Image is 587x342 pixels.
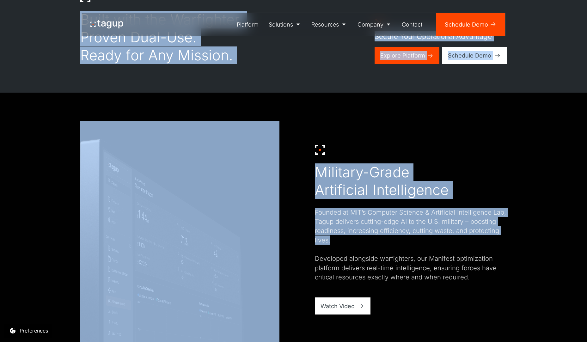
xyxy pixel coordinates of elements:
div: Resources [311,20,339,29]
a: Platform [232,13,264,36]
a: Schedule Demo [442,47,507,64]
a: Resources [307,13,353,36]
p: Secure Your Operational Advantage [375,31,492,41]
a: Contact [397,13,428,36]
div: Solutions [269,20,293,29]
a: Schedule Demo [436,13,505,36]
div: Military-Grade Artificial Intelligence [315,163,449,199]
div: Explore Platform [380,51,425,60]
div: Preferences [20,327,48,334]
a: Solutions [264,13,307,36]
div: Founded at MIT’s Computer Science & Artificial Intelligence Lab, Tagup delivers cutting-edge AI t... [315,208,507,282]
div: Built with the Warfighter. Proven Dual-Use. Ready for Any Mission. [80,11,243,64]
a: Explore Platform [375,47,439,64]
div: Schedule Demo [445,20,488,29]
div: Contact [402,20,422,29]
div: Schedule Demo [448,51,491,60]
div: Platform [237,20,259,29]
div: Company [358,20,383,29]
div: Watch Video [321,302,355,310]
a: Company [352,13,397,36]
